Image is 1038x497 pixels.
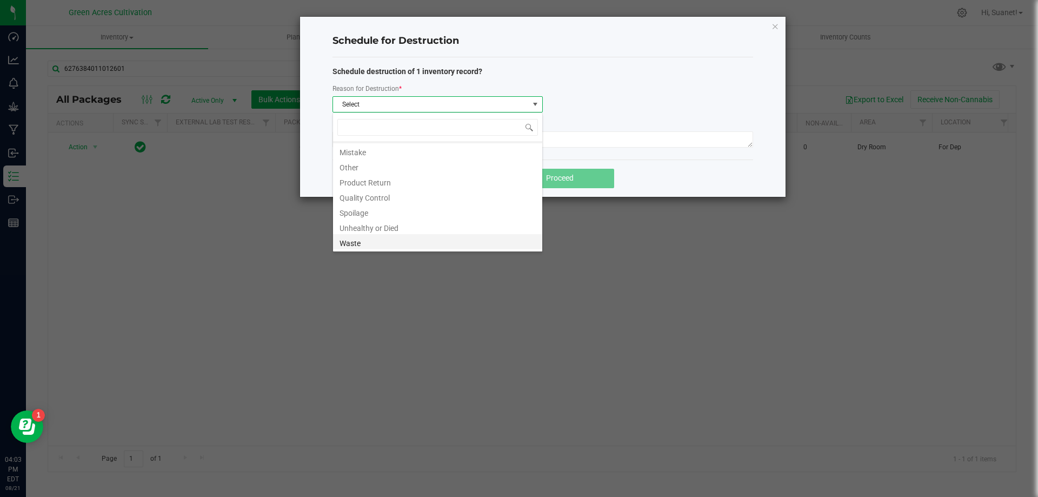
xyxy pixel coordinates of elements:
[332,67,482,76] strong: Schedule destruction of 1 inventory record?
[32,409,45,422] iframe: Resource center unread badge
[546,174,574,182] span: Proceed
[11,410,43,443] iframe: Resource center
[332,34,753,48] h4: Schedule for Destruction
[333,97,529,112] span: Select
[506,169,614,188] button: Proceed
[332,84,402,94] label: Reason for Destruction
